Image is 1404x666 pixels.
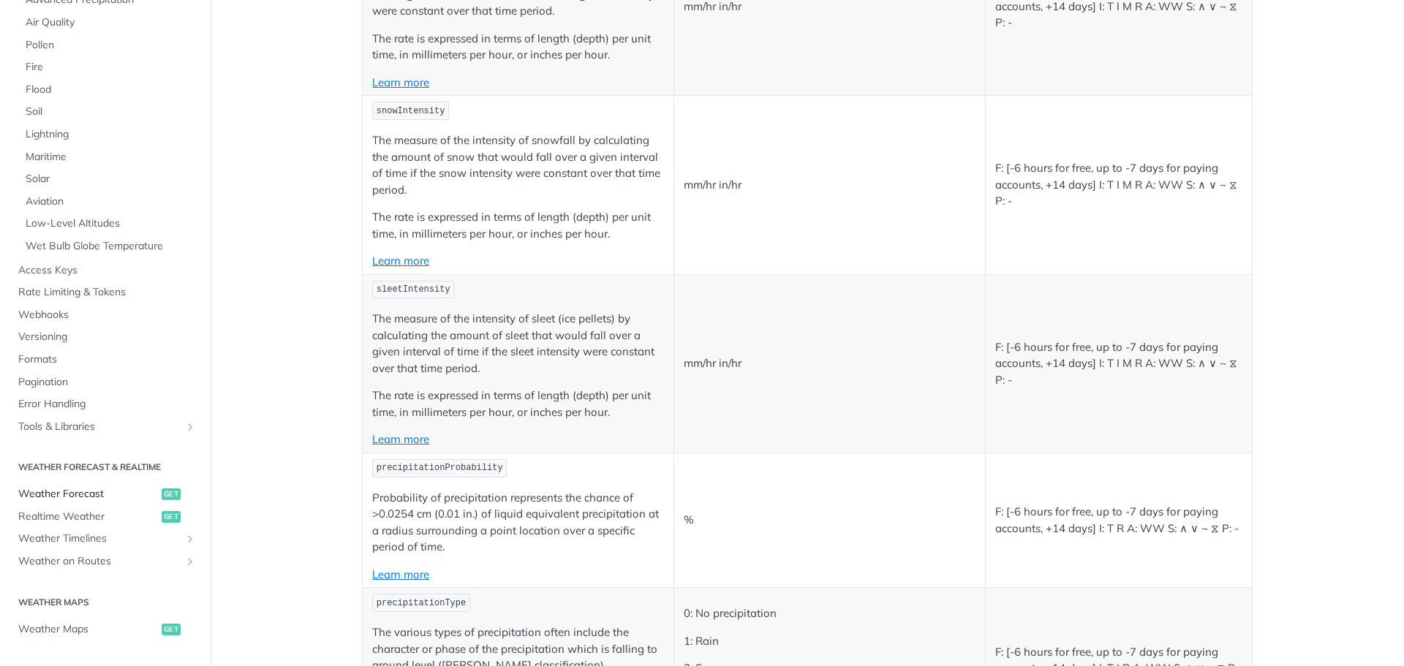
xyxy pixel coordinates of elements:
[377,598,466,608] span: precipitationType
[18,487,158,502] span: Weather Forecast
[11,326,200,348] a: Versioning
[162,488,181,500] span: get
[26,60,196,75] span: Fire
[18,56,200,78] a: Fire
[11,281,200,303] a: Rate Limiting & Tokens
[995,504,1242,537] p: F: [-6 hours for free, up to -7 days for paying accounts, +14 days] I: T R A: WW S: ∧ ∨ ~ ⧖ P: -
[11,304,200,326] a: Webhooks
[11,371,200,393] a: Pagination
[18,531,181,546] span: Weather Timelines
[26,216,196,231] span: Low-Level Altitudes
[11,550,200,572] a: Weather on RoutesShow subpages for Weather on Routes
[18,34,200,56] a: Pollen
[26,127,196,142] span: Lightning
[11,461,200,474] h2: Weather Forecast & realtime
[184,556,196,567] button: Show subpages for Weather on Routes
[18,124,200,145] a: Lightning
[18,554,181,569] span: Weather on Routes
[11,260,200,281] a: Access Keys
[26,15,196,30] span: Air Quality
[377,284,450,295] span: sleetIntensity
[18,308,196,322] span: Webhooks
[18,79,200,101] a: Flood
[11,416,200,438] a: Tools & LibrariesShow subpages for Tools & Libraries
[11,528,200,550] a: Weather TimelinesShow subpages for Weather Timelines
[18,285,196,300] span: Rate Limiting & Tokens
[162,511,181,523] span: get
[26,105,196,119] span: Soil
[18,420,181,434] span: Tools & Libraries
[684,633,975,650] p: 1: Rain
[18,146,200,168] a: Maritime
[684,512,975,529] p: %
[372,567,429,581] a: Learn more
[377,106,445,116] span: snowIntensity
[372,31,664,64] p: The rate is expressed in terms of length (depth) per unit time, in millimeters per hour, or inche...
[18,12,200,34] a: Air Quality
[372,311,664,376] p: The measure of the intensity of sleet (ice pellets) by calculating the amount of sleet that would...
[18,397,196,412] span: Error Handling
[18,622,158,637] span: Weather Maps
[18,510,158,524] span: Realtime Weather
[18,263,196,278] span: Access Keys
[684,355,975,372] p: mm/hr in/hr
[372,490,664,556] p: Probability of precipitation represents the chance of >0.0254 cm (0.01 in.) of liquid equivalent ...
[11,483,200,505] a: Weather Forecastget
[18,191,200,213] a: Aviation
[184,533,196,545] button: Show subpages for Weather Timelines
[11,506,200,528] a: Realtime Weatherget
[26,239,196,254] span: Wet Bulb Globe Temperature
[377,463,503,473] span: precipitationProbability
[684,605,975,622] p: 0: No precipitation
[372,254,429,268] a: Learn more
[372,132,664,198] p: The measure of the intensity of snowfall by calculating the amount of snow that would fall over a...
[11,393,200,415] a: Error Handling
[11,349,200,371] a: Formats
[11,618,200,640] a: Weather Mapsget
[372,387,664,420] p: The rate is expressed in terms of length (depth) per unit time, in millimeters per hour, or inche...
[184,421,196,433] button: Show subpages for Tools & Libraries
[26,194,196,209] span: Aviation
[18,101,200,123] a: Soil
[995,160,1242,210] p: F: [-6 hours for free, up to -7 days for paying accounts, +14 days] I: T I M R A: WW S: ∧ ∨ ~ ⧖ P: -
[372,432,429,446] a: Learn more
[18,213,200,235] a: Low-Level Altitudes
[18,330,196,344] span: Versioning
[18,352,196,367] span: Formats
[26,83,196,97] span: Flood
[18,235,200,257] a: Wet Bulb Globe Temperature
[995,339,1242,389] p: F: [-6 hours for free, up to -7 days for paying accounts, +14 days] I: T I M R A: WW S: ∧ ∨ ~ ⧖ P: -
[26,38,196,53] span: Pollen
[372,209,664,242] p: The rate is expressed in terms of length (depth) per unit time, in millimeters per hour, or inche...
[372,75,429,89] a: Learn more
[162,624,181,635] span: get
[26,150,196,164] span: Maritime
[11,596,200,609] h2: Weather Maps
[26,172,196,186] span: Solar
[18,375,196,390] span: Pagination
[684,177,975,194] p: mm/hr in/hr
[18,168,200,190] a: Solar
